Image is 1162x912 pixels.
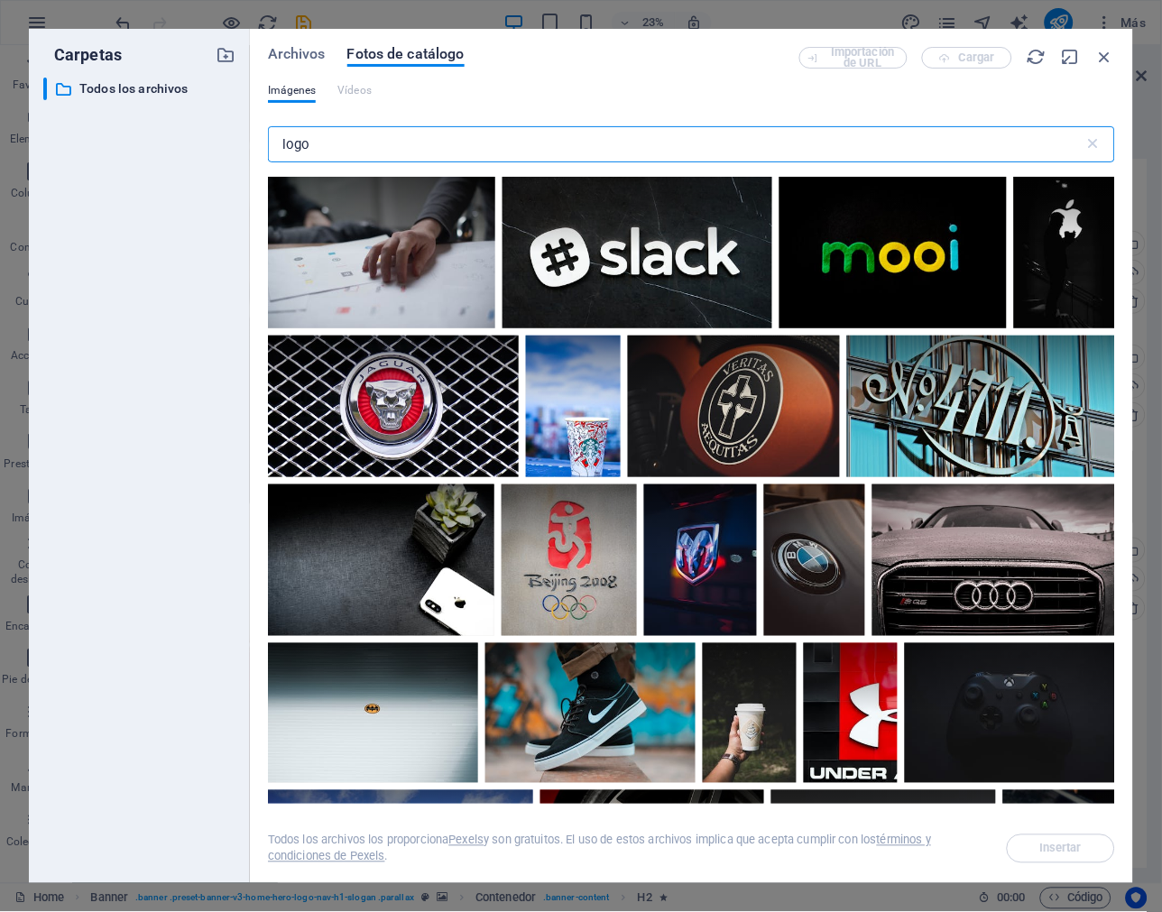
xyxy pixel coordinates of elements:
[1007,834,1115,863] span: Selecciona primero un archivo
[268,126,1084,162] input: Buscar
[347,43,465,65] span: Fotos de catálogo
[337,79,372,101] span: Este tipo de archivo no es soportado por este elemento
[268,79,317,101] span: Imágenes
[79,78,202,99] p: Todos los archivos
[1027,47,1047,67] i: Volver a cargar
[43,78,47,100] div: ​
[449,834,484,847] a: Pexels
[1061,47,1081,67] i: Minimizar
[43,43,122,67] p: Carpetas
[268,833,985,865] div: Todos los archivos los proporciona y son gratuitos. El uso de estos archivos implica que acepta c...
[1095,47,1115,67] i: Cerrar
[268,43,326,65] span: Archivos
[216,45,235,65] i: Crear carpeta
